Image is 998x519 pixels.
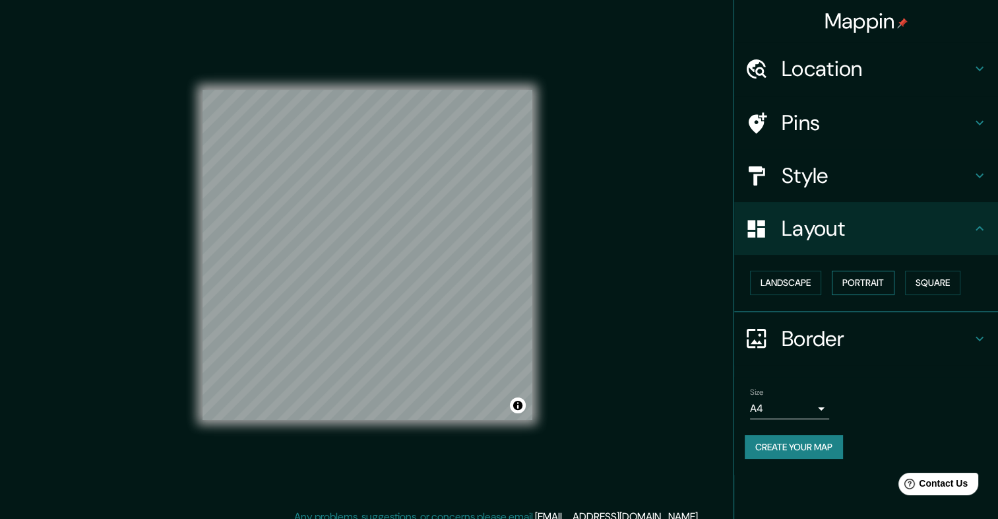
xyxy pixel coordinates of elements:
div: Layout [734,202,998,255]
label: Size [750,386,764,398]
button: Square [905,271,960,295]
button: Landscape [750,271,821,295]
h4: Layout [782,215,972,242]
div: A4 [750,398,829,419]
h4: Pins [782,110,972,136]
div: Style [734,149,998,202]
button: Portrait [832,271,894,295]
h4: Border [782,326,972,352]
button: Toggle attribution [510,398,526,413]
iframe: Help widget launcher [881,467,983,504]
div: Pins [734,96,998,149]
div: Border [734,312,998,365]
canvas: Map [203,90,532,420]
img: pin-icon.png [897,18,908,28]
div: Location [734,42,998,95]
h4: Mappin [825,8,908,34]
button: Create your map [745,435,843,460]
h4: Location [782,55,972,82]
h4: Style [782,162,972,189]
